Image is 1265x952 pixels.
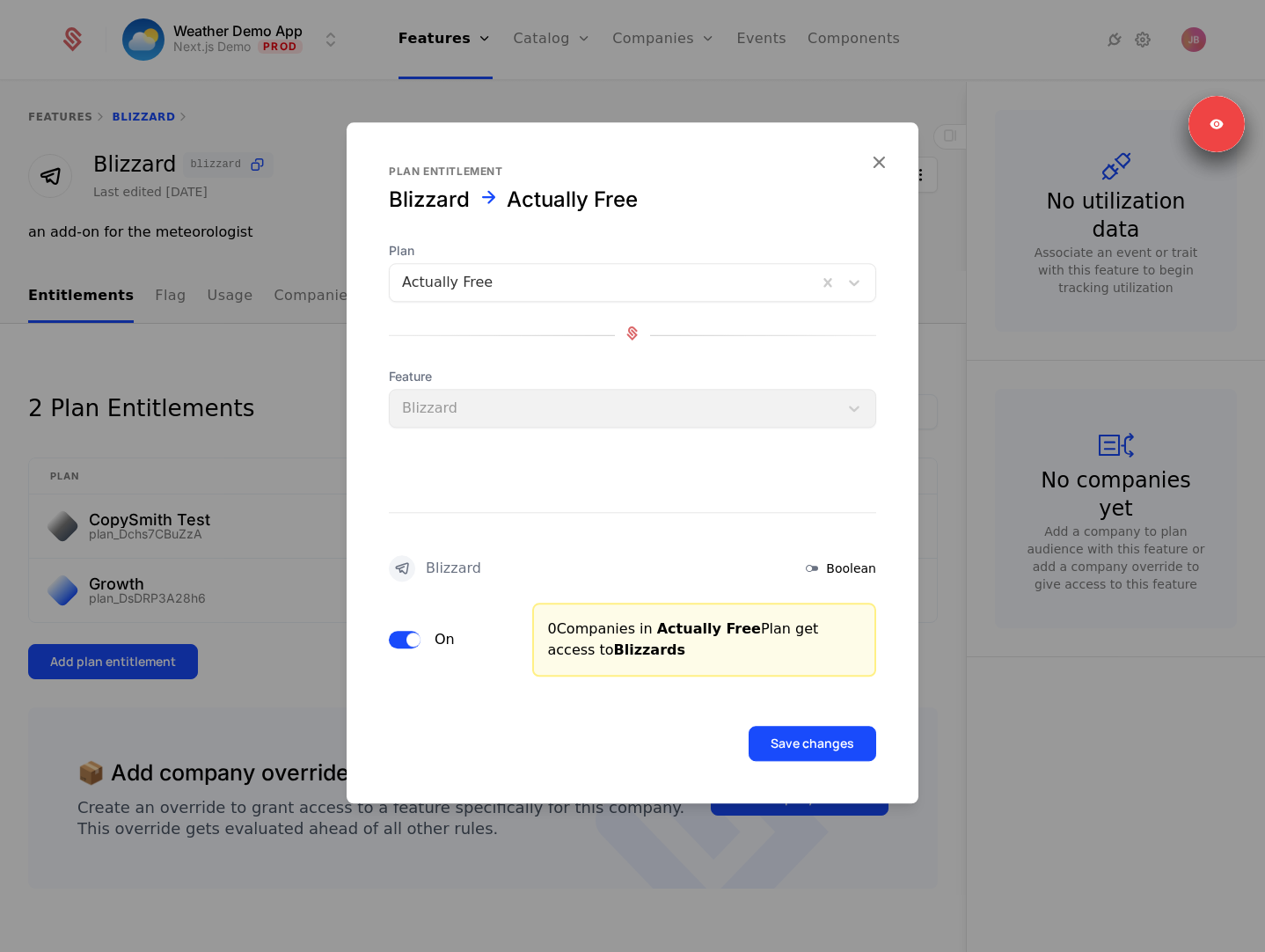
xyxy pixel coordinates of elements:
div: 0 Companies in Plan get access to [548,619,861,661]
div: Blizzard [426,561,481,575]
div: Plan entitlement [389,165,876,179]
span: Boolean [826,560,876,577]
span: Feature [389,368,876,385]
span: Actually Free [657,620,761,637]
div: Blizzard [389,186,470,214]
span: Plan [389,242,876,260]
div: Actually Free [507,186,638,214]
button: Save changes [749,726,876,761]
label: On [435,631,455,648]
span: Blizzards [614,641,685,658]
